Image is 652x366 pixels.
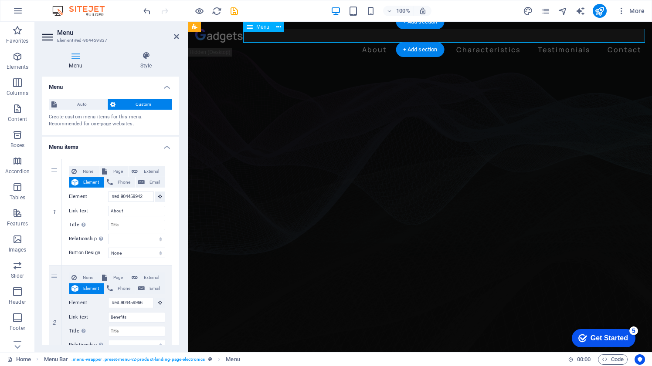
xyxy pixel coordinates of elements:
[396,6,410,16] h6: 100%
[523,6,533,16] button: design
[79,272,96,283] span: None
[108,191,154,202] input: No element chosen
[65,2,73,10] div: 5
[108,220,165,230] input: Title
[212,6,222,16] i: Reload page
[115,177,132,188] span: Phone
[9,299,26,306] p: Header
[140,272,162,283] span: External
[42,137,179,152] h4: Menu items
[594,6,604,16] i: Publish
[110,272,126,283] span: Page
[10,194,25,201] p: Tables
[69,272,99,283] button: None
[575,6,586,16] button: text_generator
[6,37,28,44] p: Favorites
[7,90,28,97] p: Columns
[211,6,222,16] button: reload
[69,177,104,188] button: Element
[635,354,645,365] button: Usercentrics
[110,166,126,177] span: Page
[575,6,585,16] i: AI Writer
[9,246,27,253] p: Images
[7,4,71,23] div: Get Started 5 items remaining, 0% complete
[79,166,96,177] span: None
[69,326,108,336] label: Title
[59,99,105,110] span: Auto
[69,220,108,230] label: Title
[50,6,115,16] img: Editor Logo
[48,319,61,326] em: 2
[48,208,61,215] em: 1
[136,283,165,294] button: Email
[593,4,607,18] button: publish
[57,29,179,37] h2: Menu
[583,356,584,363] span: :
[81,283,101,294] span: Element
[69,248,108,258] label: Button Design
[44,354,240,365] nav: breadcrumb
[42,77,179,92] h4: Menu
[49,99,107,110] button: Auto
[69,312,108,322] label: Link text
[69,234,108,244] label: Relationship
[147,177,162,188] span: Email
[7,64,29,71] p: Elements
[10,325,25,332] p: Footer
[194,6,204,16] button: Click here to leave preview mode and continue editing
[69,340,108,350] label: Relationship
[558,6,568,16] i: Navigator
[419,7,427,15] i: On resize automatically adjust zoom level to fit chosen device.
[142,6,152,16] i: Undo: Add element (Ctrl+Z)
[229,6,239,16] i: Save (Ctrl+S)
[396,42,445,57] div: + Add section
[118,99,170,110] span: Custom
[396,14,445,29] div: + Add section
[617,7,645,15] span: More
[558,6,568,16] button: navigator
[69,206,108,216] label: Link text
[104,177,135,188] button: Phone
[383,6,414,16] button: 100%
[523,6,533,16] i: Design (Ctrl+Alt+Y)
[26,10,63,17] div: Get Started
[44,354,68,365] span: Click to select. Double-click to edit
[614,4,648,18] button: More
[10,142,25,149] p: Boxes
[540,6,551,16] button: pages
[69,166,99,177] button: None
[81,177,101,188] span: Element
[577,354,591,365] span: 00 00
[540,6,550,16] i: Pages (Ctrl+Alt+S)
[115,283,132,294] span: Phone
[57,37,162,44] h3: Element #ed-904459837
[71,354,205,365] span: . menu-wrapper .preset-menu-v2-product-landing-page-electronics
[108,206,165,216] input: Link text...
[108,326,165,336] input: Title
[108,298,154,308] input: No element chosen
[208,357,212,362] i: This element is a customizable preset
[49,114,172,128] div: Create custom menu items for this menu. Recommended for one-page websites.
[69,191,108,202] label: Element
[5,168,30,175] p: Accordion
[136,177,165,188] button: Email
[99,166,129,177] button: Page
[140,166,162,177] span: External
[7,220,28,227] p: Features
[142,6,152,16] button: undo
[129,166,165,177] button: External
[147,283,162,294] span: Email
[11,272,24,279] p: Slider
[108,99,172,110] button: Custom
[229,6,239,16] button: save
[226,354,240,365] span: Click to select. Double-click to edit
[129,272,165,283] button: External
[602,354,624,365] span: Code
[568,354,591,365] h6: Session time
[69,298,108,308] label: Element
[113,51,179,70] h4: Style
[256,24,269,30] span: Menu
[8,116,27,123] p: Content
[42,51,113,70] h4: Menu
[7,354,31,365] a: Click to cancel selection. Double-click to open Pages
